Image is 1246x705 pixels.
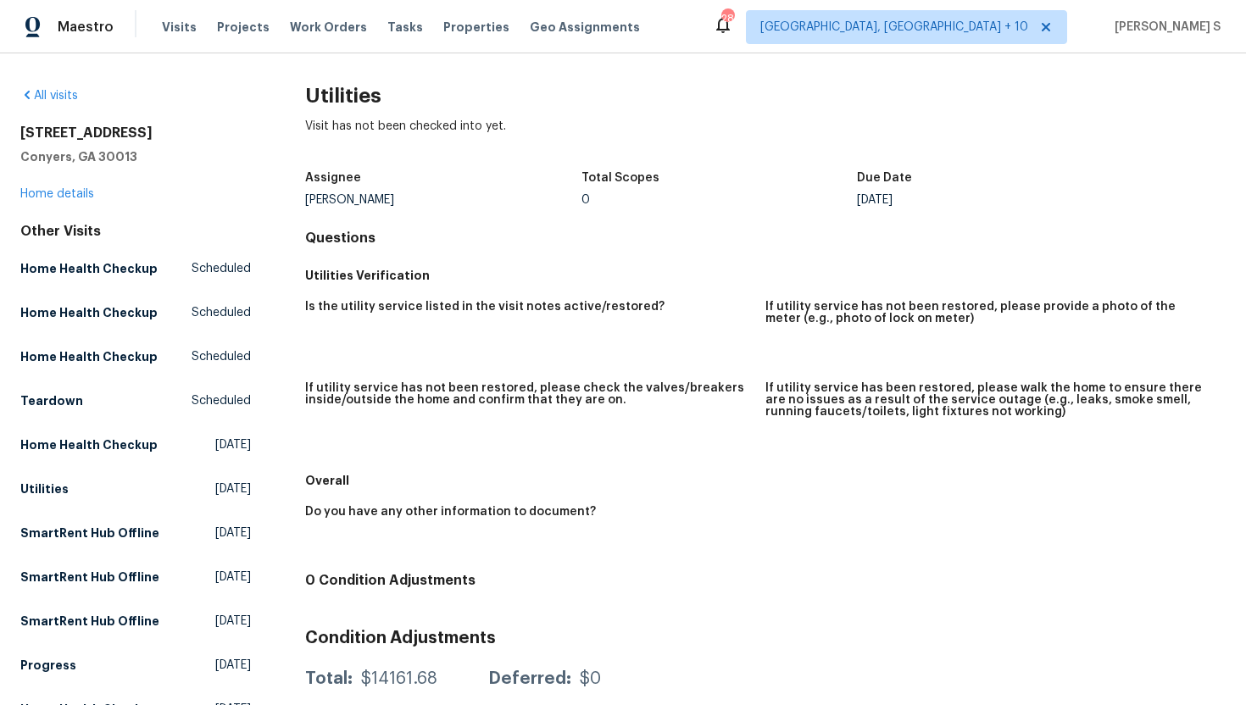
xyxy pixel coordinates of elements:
div: $0 [580,670,601,687]
a: All visits [20,90,78,102]
div: 286 [721,10,733,27]
h5: Utilities Verification [305,267,1226,284]
a: TeardownScheduled [20,386,251,416]
h3: Condition Adjustments [305,630,1226,647]
span: Tasks [387,21,423,33]
span: Scheduled [192,348,251,365]
h5: Conyers, GA 30013 [20,148,251,165]
h5: Is the utility service listed in the visit notes active/restored? [305,301,665,313]
div: $14161.68 [361,670,437,687]
h5: If utility service has been restored, please walk the home to ensure there are no issues as a res... [765,382,1212,418]
h5: Teardown [20,392,83,409]
h5: SmartRent Hub Offline [20,569,159,586]
h5: Home Health Checkup [20,304,158,321]
h2: Utilities [305,87,1226,104]
h5: SmartRent Hub Offline [20,613,159,630]
span: [DATE] [215,480,251,497]
span: [DATE] [215,657,251,674]
h5: Utilities [20,480,69,497]
h5: Do you have any other information to document? [305,506,596,518]
a: Home Health CheckupScheduled [20,297,251,328]
div: [PERSON_NAME] [305,194,581,206]
span: Maestro [58,19,114,36]
span: [GEOGRAPHIC_DATA], [GEOGRAPHIC_DATA] + 10 [760,19,1028,36]
a: SmartRent Hub Offline[DATE] [20,562,251,592]
a: Home Health Checkup[DATE] [20,430,251,460]
span: Projects [217,19,270,36]
h5: Home Health Checkup [20,260,158,277]
div: Total: [305,670,353,687]
h5: Home Health Checkup [20,348,158,365]
span: Scheduled [192,392,251,409]
span: Scheduled [192,304,251,321]
span: [DATE] [215,436,251,453]
h4: 0 Condition Adjustments [305,572,1226,589]
div: Deferred: [488,670,571,687]
h5: Progress [20,657,76,674]
div: 0 [581,194,858,206]
span: Properties [443,19,509,36]
h5: Home Health Checkup [20,436,158,453]
a: Progress[DATE] [20,650,251,680]
span: [DATE] [215,569,251,586]
a: Home Health CheckupScheduled [20,253,251,284]
div: Other Visits [20,223,251,240]
div: Visit has not been checked into yet. [305,118,1226,162]
span: [PERSON_NAME] S [1108,19,1221,36]
a: Utilities[DATE] [20,474,251,504]
div: [DATE] [857,194,1133,206]
a: SmartRent Hub Offline[DATE] [20,606,251,636]
h2: [STREET_ADDRESS] [20,125,251,142]
h5: Assignee [305,172,361,184]
h5: Due Date [857,172,912,184]
span: [DATE] [215,613,251,630]
span: Work Orders [290,19,367,36]
span: Visits [162,19,197,36]
h5: If utility service has not been restored, please check the valves/breakers inside/outside the hom... [305,382,752,406]
h5: SmartRent Hub Offline [20,525,159,541]
h5: Total Scopes [581,172,659,184]
h5: If utility service has not been restored, please provide a photo of the meter (e.g., photo of loc... [765,301,1212,325]
a: Home details [20,188,94,200]
h4: Questions [305,230,1226,247]
span: [DATE] [215,525,251,541]
h5: Overall [305,472,1226,489]
a: SmartRent Hub Offline[DATE] [20,518,251,548]
a: Home Health CheckupScheduled [20,341,251,372]
span: Scheduled [192,260,251,277]
span: Geo Assignments [530,19,640,36]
